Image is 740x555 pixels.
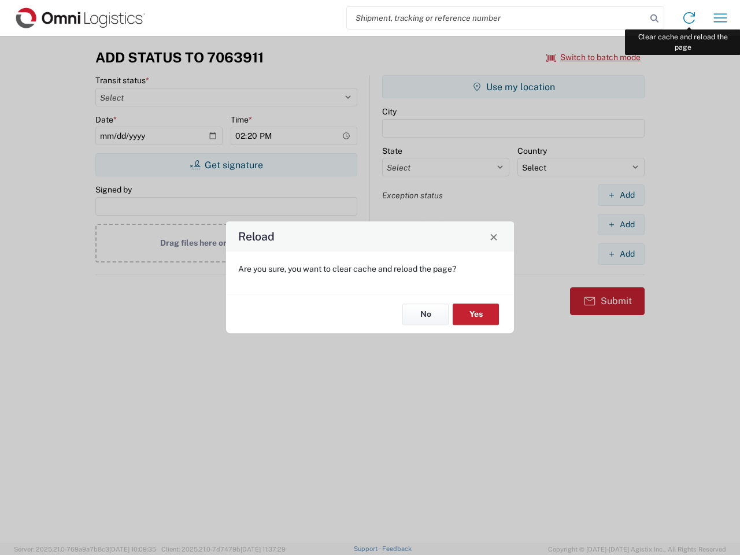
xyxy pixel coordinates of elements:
button: No [402,304,449,325]
h4: Reload [238,228,275,245]
button: Yes [453,304,499,325]
button: Close [486,228,502,245]
p: Are you sure, you want to clear cache and reload the page? [238,264,502,274]
input: Shipment, tracking or reference number [347,7,646,29]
